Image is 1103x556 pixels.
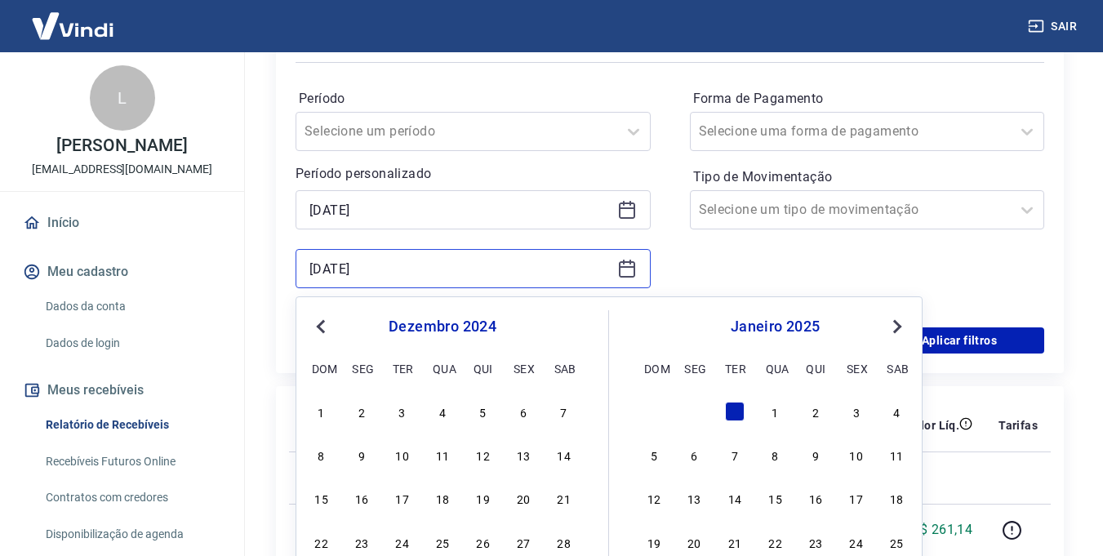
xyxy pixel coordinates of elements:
[806,402,825,421] div: Choose quinta-feira, 2 de janeiro de 2025
[725,488,745,508] div: Choose terça-feira, 14 de janeiro de 2025
[474,445,493,465] div: Choose quinta-feira, 12 de dezembro de 2024
[912,520,973,540] p: R$ 261,14
[906,417,959,434] p: Valor Líq.
[39,327,225,360] a: Dados de login
[887,445,906,465] div: Choose sábado, 11 de janeiro de 2025
[644,532,664,552] div: Choose domingo, 19 de janeiro de 2025
[312,488,331,508] div: Choose domingo, 15 de dezembro de 2024
[352,402,371,421] div: Choose segunda-feira, 2 de dezembro de 2024
[433,445,452,465] div: Choose quarta-feira, 11 de dezembro de 2024
[887,402,906,421] div: Choose sábado, 4 de janeiro de 2025
[684,488,704,508] div: Choose segunda-feira, 13 de janeiro de 2025
[393,532,412,552] div: Choose terça-feira, 24 de dezembro de 2024
[725,402,745,421] div: Choose terça-feira, 31 de dezembro de 2024
[39,290,225,323] a: Dados da conta
[725,532,745,552] div: Choose terça-feira, 21 de janeiro de 2025
[766,532,785,552] div: Choose quarta-feira, 22 de janeiro de 2025
[847,488,866,508] div: Choose sexta-feira, 17 de janeiro de 2025
[644,445,664,465] div: Choose domingo, 5 de janeiro de 2025
[393,402,412,421] div: Choose terça-feira, 3 de dezembro de 2024
[39,481,225,514] a: Contratos com credores
[806,445,825,465] div: Choose quinta-feira, 9 de janeiro de 2025
[352,445,371,465] div: Choose segunda-feira, 9 de dezembro de 2024
[309,256,611,281] input: Data final
[309,198,611,222] input: Data inicial
[514,445,533,465] div: Choose sexta-feira, 13 de dezembro de 2024
[847,358,866,378] div: sex
[39,445,225,478] a: Recebíveis Futuros Online
[847,402,866,421] div: Choose sexta-feira, 3 de janeiro de 2025
[725,358,745,378] div: ter
[887,317,907,336] button: Next Month
[433,532,452,552] div: Choose quarta-feira, 25 de dezembro de 2024
[20,1,126,51] img: Vindi
[474,532,493,552] div: Choose quinta-feira, 26 de dezembro de 2024
[554,402,574,421] div: Choose sábado, 7 de dezembro de 2024
[644,488,664,508] div: Choose domingo, 12 de janeiro de 2025
[874,327,1044,354] button: Aplicar filtros
[20,372,225,408] button: Meus recebíveis
[393,445,412,465] div: Choose terça-feira, 10 de dezembro de 2024
[554,488,574,508] div: Choose sábado, 21 de dezembro de 2024
[514,532,533,552] div: Choose sexta-feira, 27 de dezembro de 2024
[20,205,225,241] a: Início
[352,488,371,508] div: Choose segunda-feira, 16 de dezembro de 2024
[684,532,704,552] div: Choose segunda-feira, 20 de janeiro de 2025
[39,408,225,442] a: Relatório de Recebíveis
[352,532,371,552] div: Choose segunda-feira, 23 de dezembro de 2024
[393,488,412,508] div: Choose terça-feira, 17 de dezembro de 2024
[725,445,745,465] div: Choose terça-feira, 7 de janeiro de 2025
[433,488,452,508] div: Choose quarta-feira, 18 de dezembro de 2024
[766,402,785,421] div: Choose quarta-feira, 1 de janeiro de 2025
[299,89,647,109] label: Período
[766,488,785,508] div: Choose quarta-feira, 15 de janeiro de 2025
[684,445,704,465] div: Choose segunda-feira, 6 de janeiro de 2025
[90,65,155,131] div: L
[806,358,825,378] div: qui
[39,518,225,551] a: Disponibilização de agenda
[887,488,906,508] div: Choose sábado, 18 de janeiro de 2025
[312,402,331,421] div: Choose domingo, 1 de dezembro de 2024
[887,358,906,378] div: sab
[433,358,452,378] div: qua
[693,167,1042,187] label: Tipo de Movimentação
[766,445,785,465] div: Choose quarta-feira, 8 de janeiro de 2025
[20,254,225,290] button: Meu cadastro
[312,532,331,552] div: Choose domingo, 22 de dezembro de 2024
[312,358,331,378] div: dom
[554,532,574,552] div: Choose sábado, 28 de dezembro de 2024
[433,402,452,421] div: Choose quarta-feira, 4 de dezembro de 2024
[311,317,331,336] button: Previous Month
[644,358,664,378] div: dom
[806,532,825,552] div: Choose quinta-feira, 23 de janeiro de 2025
[806,488,825,508] div: Choose quinta-feira, 16 de janeiro de 2025
[554,445,574,465] div: Choose sábado, 14 de dezembro de 2024
[309,317,576,336] div: dezembro 2024
[474,488,493,508] div: Choose quinta-feira, 19 de dezembro de 2024
[296,164,651,184] p: Período personalizado
[514,402,533,421] div: Choose sexta-feira, 6 de dezembro de 2024
[684,358,704,378] div: seg
[693,89,1042,109] label: Forma de Pagamento
[56,137,187,154] p: [PERSON_NAME]
[352,358,371,378] div: seg
[887,532,906,552] div: Choose sábado, 25 de janeiro de 2025
[1025,11,1083,42] button: Sair
[514,488,533,508] div: Choose sexta-feira, 20 de dezembro de 2024
[474,358,493,378] div: qui
[998,417,1038,434] p: Tarifas
[847,532,866,552] div: Choose sexta-feira, 24 de janeiro de 2025
[644,402,664,421] div: Choose domingo, 29 de dezembro de 2024
[847,445,866,465] div: Choose sexta-feira, 10 de janeiro de 2025
[766,358,785,378] div: qua
[474,402,493,421] div: Choose quinta-feira, 5 de dezembro de 2024
[514,358,533,378] div: sex
[642,317,909,336] div: janeiro 2025
[554,358,574,378] div: sab
[312,445,331,465] div: Choose domingo, 8 de dezembro de 2024
[32,161,212,178] p: [EMAIL_ADDRESS][DOMAIN_NAME]
[684,402,704,421] div: Choose segunda-feira, 30 de dezembro de 2024
[393,358,412,378] div: ter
